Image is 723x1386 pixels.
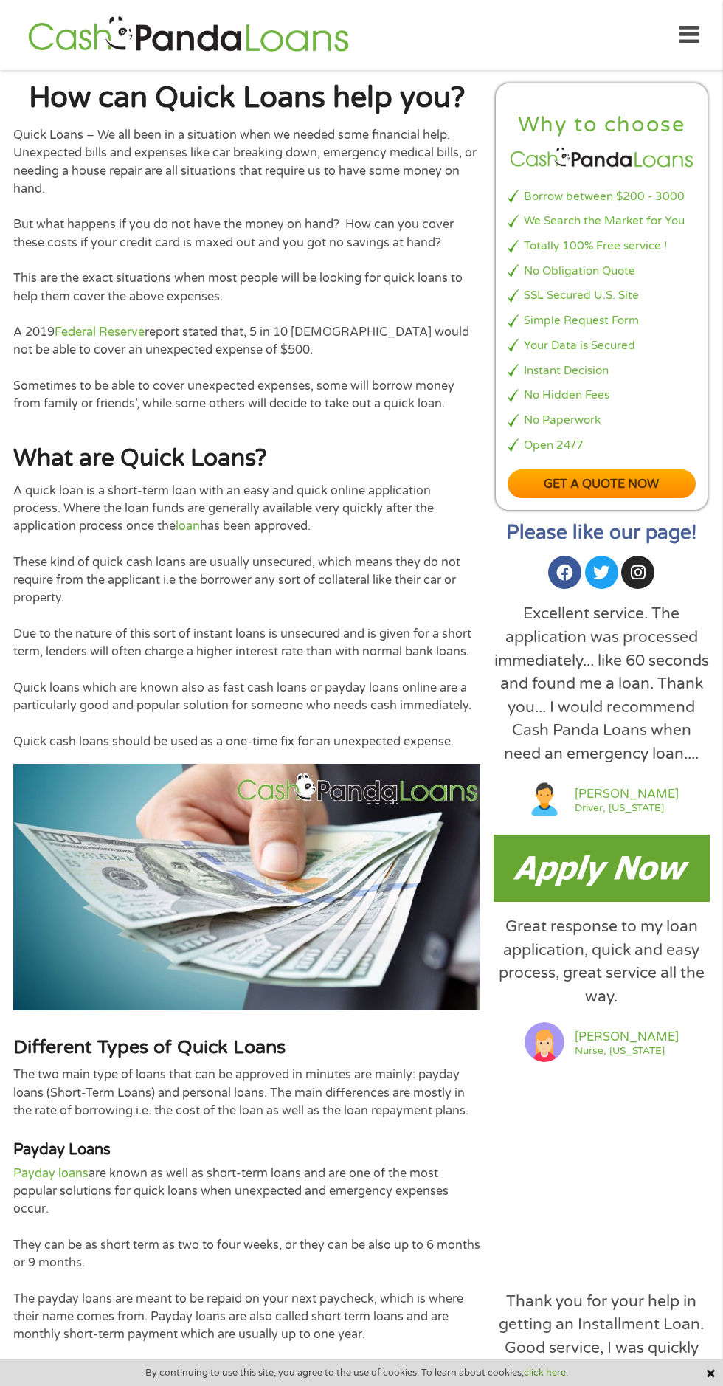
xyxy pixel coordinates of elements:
[55,325,145,339] a: Federal Reserve
[494,915,710,1008] div: Great response to my loan application, quick and easy process, great service all the way.
[508,437,696,454] li: Open 24/7
[13,1035,480,1060] h3: Different Types of Quick Loans
[508,412,696,429] li: No Paperwork
[13,83,480,113] h1: How can Quick Loans help you?
[494,1078,710,1277] iframe: 515 Las Olas Boulevard, FL 33301
[508,387,696,404] li: No Hidden Fees
[13,733,480,751] p: Quick cash loans should be used as a one-time fix for an unexpected expense.
[508,287,696,304] li: SSL Secured U.S. Site
[13,625,480,661] p: Due to the nature of this sort of instant loans is unsecured and is given for a short term, lende...
[13,126,480,198] p: Quick Loans – We all been in a situation when we needed some financial help. Unexpected bills and...
[13,1066,480,1120] p: The two main type of loans that can be approved in minutes are mainly: payday loans (Short-Term L...
[524,1367,568,1379] a: click here.
[13,1166,89,1181] a: Payday loans
[176,519,200,534] a: loan
[508,362,696,379] li: Instant Decision
[13,377,480,413] p: Sometimes to be able to cover unexpected expenses, some will borrow money from family or friends’...
[13,269,480,306] p: This are the exact situations when most people will be looking for quick loans to help them cover...
[508,469,696,498] a: Get a quote now
[508,111,696,139] h2: Why to choose
[575,803,679,813] a: Driver, [US_STATE]
[508,312,696,329] li: Simple Request Form
[575,1046,679,1056] a: Nurse, [US_STATE]
[13,444,480,474] h2: What are Quick Loans?
[494,602,710,765] div: Excellent service. The application was processed immediately... like 60 seconds and found me a lo...
[13,323,480,359] p: A 2019 report stated that, 5 in 10 [DEMOGRAPHIC_DATA] would not be able to cover an unexpected ex...
[575,1028,679,1046] a: [PERSON_NAME]
[145,1368,568,1378] span: By continuing to use this site, you agree to the use of cookies. To learn about cookies,
[508,337,696,354] li: Your Data is Secured
[508,213,696,230] li: We Search the Market for You
[13,679,480,715] p: Quick loans which are known also as fast cash loans or payday loans online are a particularly goo...
[13,1236,480,1272] p: They can be as short term as two to four weeks, or they can be also up to 6 months or 9 months.
[508,238,696,255] li: Totally 100% Free service !
[508,188,696,205] li: Borrow between $200 - 3000
[13,1165,480,1218] p: are known as well as short-term loans and are one of the most popular solutions for quick loans w...
[13,554,480,607] p: These kind of quick cash loans are usually unsecured, which means they do not require from the ap...
[13,482,480,536] p: A quick loan is a short-term loan with an easy and quick online application process. Where the lo...
[24,14,353,56] img: GetLoanNow Logo
[508,263,696,280] li: No Obligation Quote
[494,835,710,902] img: Payday loans now
[575,785,679,803] a: [PERSON_NAME]
[13,216,480,252] p: But what happens if you do not have the money on hand? How can you cover these costs if your cred...
[13,1290,480,1344] p: The payday loans are meant to be repaid on your next paycheck, which is where their name comes fr...
[13,764,480,1010] img: Quick Loan online to help with payday loans
[494,523,710,542] h2: Please like our page!​
[13,1140,480,1159] h4: Payday Loans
